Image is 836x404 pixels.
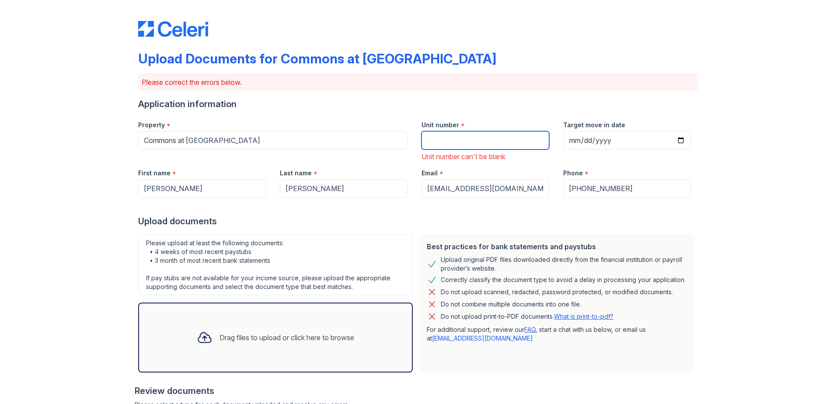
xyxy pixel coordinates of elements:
[441,299,581,310] div: Do not combine multiple documents into one file.
[427,241,687,252] div: Best practices for bank statements and paystubs
[421,151,549,162] div: Unit number can't be blank
[563,169,583,178] label: Phone
[421,121,459,129] label: Unit number
[427,325,687,343] p: For additional support, review our , start a chat with us below, or email us at
[524,326,536,333] a: FAQ
[138,21,208,37] img: CE_Logo_Blue-a8612792a0a2168367f1c8372b55b34899dd931a85d93a1a3d3e32e68fde9ad4.png
[138,169,171,178] label: First name
[138,51,496,66] div: Upload Documents for Commons at [GEOGRAPHIC_DATA]
[138,121,165,129] label: Property
[441,312,613,321] p: Do not upload print-to-PDF documents.
[421,169,438,178] label: Email
[219,332,354,343] div: Drag files to upload or click here to browse
[432,334,533,342] a: [EMAIL_ADDRESS][DOMAIN_NAME]
[135,385,698,397] div: Review documents
[138,215,698,227] div: Upload documents
[280,169,312,178] label: Last name
[441,255,687,273] div: Upload original PDF files downloaded directly from the financial institution or payroll provider’...
[441,287,673,297] div: Do not upload scanned, redacted, password protected, or modified documents.
[441,275,686,285] div: Correctly classify the document type to avoid a delay in processing your application.
[142,77,694,87] p: Please correct the errors below.
[138,98,698,110] div: Application information
[138,234,413,296] div: Please upload at least the following documents: • 4 weeks of most recent paystubs • 3 month of mo...
[563,121,625,129] label: Target move in date
[554,313,613,320] a: What is print-to-pdf?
